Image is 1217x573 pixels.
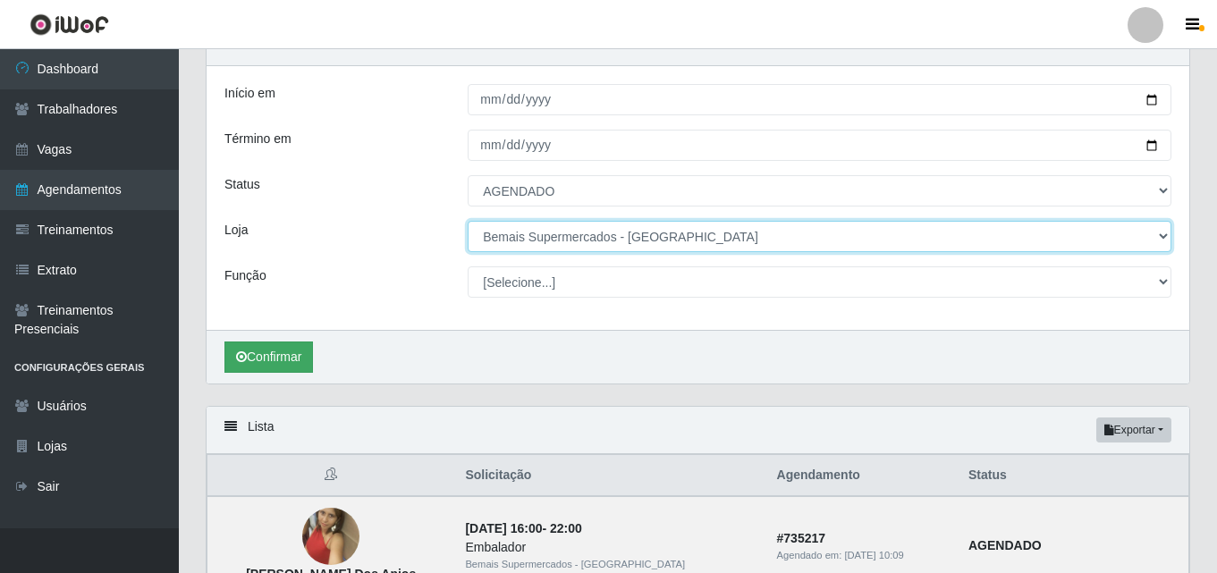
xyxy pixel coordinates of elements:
div: Agendado em: [777,548,947,563]
label: Término em [224,130,292,148]
div: Lista [207,407,1189,454]
label: Status [224,175,260,194]
th: Solicitação [454,455,765,497]
strong: AGENDADO [968,538,1042,552]
input: 00/00/0000 [468,130,1171,161]
img: CoreUI Logo [30,13,109,36]
strong: - [465,521,581,535]
time: [DATE] 10:09 [844,550,903,560]
button: Confirmar [224,341,313,373]
div: Bemais Supermercados - [GEOGRAPHIC_DATA] [465,557,755,572]
time: [DATE] 16:00 [465,521,542,535]
label: Loja [224,221,248,240]
label: Função [224,266,266,285]
label: Início em [224,84,275,103]
time: 22:00 [550,521,582,535]
th: Status [958,455,1189,497]
strong: # 735217 [777,531,826,545]
th: Agendamento [766,455,958,497]
button: Exportar [1096,417,1171,442]
div: Embalador [465,538,755,557]
input: 00/00/0000 [468,84,1171,115]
